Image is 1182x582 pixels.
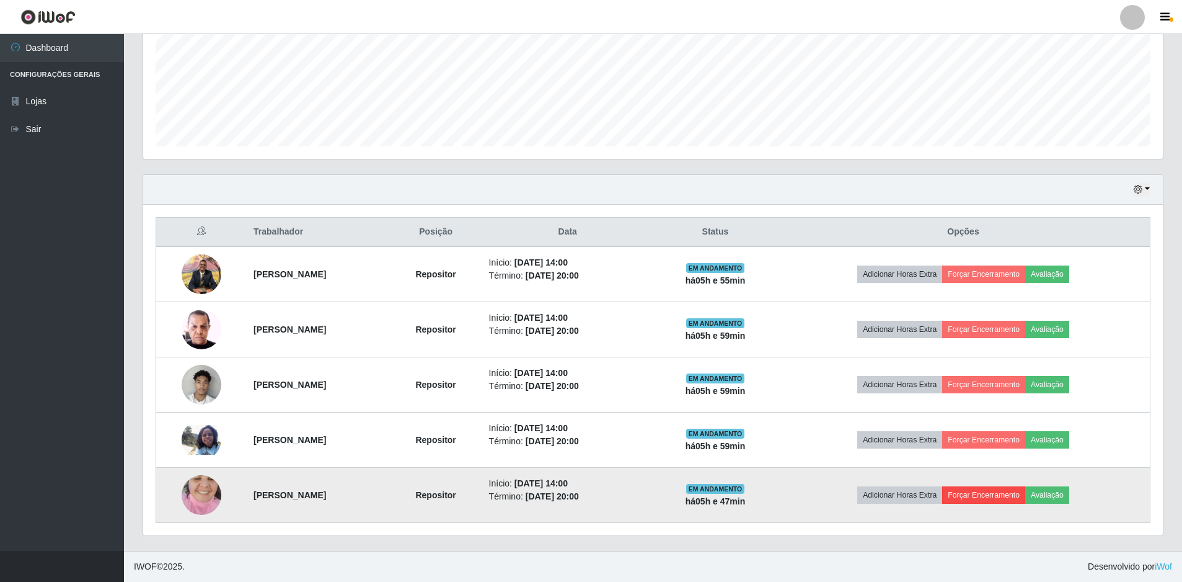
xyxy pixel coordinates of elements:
[489,435,646,448] li: Término:
[489,490,646,503] li: Término:
[686,318,745,328] span: EM ANDAMENTO
[390,218,482,247] th: Posição
[857,321,942,338] button: Adicionar Horas Extra
[942,376,1025,393] button: Forçar Encerramento
[489,422,646,435] li: Início:
[686,263,745,273] span: EM ANDAMENTO
[1025,321,1069,338] button: Avaliação
[526,326,579,336] time: [DATE] 20:00
[942,486,1025,504] button: Forçar Encerramento
[20,9,76,25] img: CoreUI Logo
[415,435,456,445] strong: Repositor
[1025,266,1069,283] button: Avaliação
[246,218,390,247] th: Trabalhador
[182,303,221,356] img: 1752502072081.jpeg
[489,477,646,490] li: Início:
[415,269,456,279] strong: Repositor
[182,358,221,411] img: 1752582436297.jpeg
[1155,562,1172,571] a: iWof
[254,325,326,334] strong: [PERSON_NAME]
[415,325,456,334] strong: Repositor
[857,486,942,504] button: Adicionar Horas Extra
[942,266,1025,283] button: Forçar Encerramento
[254,435,326,445] strong: [PERSON_NAME]
[489,325,646,338] li: Término:
[254,490,326,500] strong: [PERSON_NAME]
[857,376,942,393] button: Adicionar Horas Extra
[686,441,746,451] strong: há 05 h e 59 min
[514,368,568,378] time: [DATE] 14:00
[857,266,942,283] button: Adicionar Horas Extra
[489,256,646,269] li: Início:
[526,491,579,501] time: [DATE] 20:00
[686,331,746,341] strong: há 05 h e 59 min
[182,248,221,300] img: 1748464437090.jpeg
[182,460,221,531] img: 1753380554375.jpeg
[526,381,579,391] time: [DATE] 20:00
[1025,376,1069,393] button: Avaliação
[254,269,326,279] strong: [PERSON_NAME]
[1088,560,1172,573] span: Desenvolvido por
[514,478,568,488] time: [DATE] 14:00
[489,269,646,282] li: Término:
[686,374,745,383] span: EM ANDAMENTO
[482,218,654,247] th: Data
[942,321,1025,338] button: Forçar Encerramento
[415,380,456,390] strong: Repositor
[514,423,568,433] time: [DATE] 14:00
[777,218,1150,247] th: Opções
[686,484,745,494] span: EM ANDAMENTO
[415,490,456,500] strong: Repositor
[489,311,646,325] li: Início:
[686,429,745,439] span: EM ANDAMENTO
[526,436,579,446] time: [DATE] 20:00
[1025,486,1069,504] button: Avaliação
[182,425,221,455] img: 1753190771762.jpeg
[686,386,746,396] strong: há 05 h e 59 min
[857,431,942,449] button: Adicionar Horas Extra
[514,313,568,323] time: [DATE] 14:00
[514,257,568,267] time: [DATE] 14:00
[1025,431,1069,449] button: Avaliação
[942,431,1025,449] button: Forçar Encerramento
[134,562,157,571] span: IWOF
[654,218,777,247] th: Status
[686,496,746,506] strong: há 05 h e 47 min
[489,367,646,380] li: Início:
[686,275,746,285] strong: há 05 h e 55 min
[489,380,646,393] li: Término:
[254,380,326,390] strong: [PERSON_NAME]
[526,271,579,280] time: [DATE] 20:00
[134,560,185,573] span: © 2025 .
